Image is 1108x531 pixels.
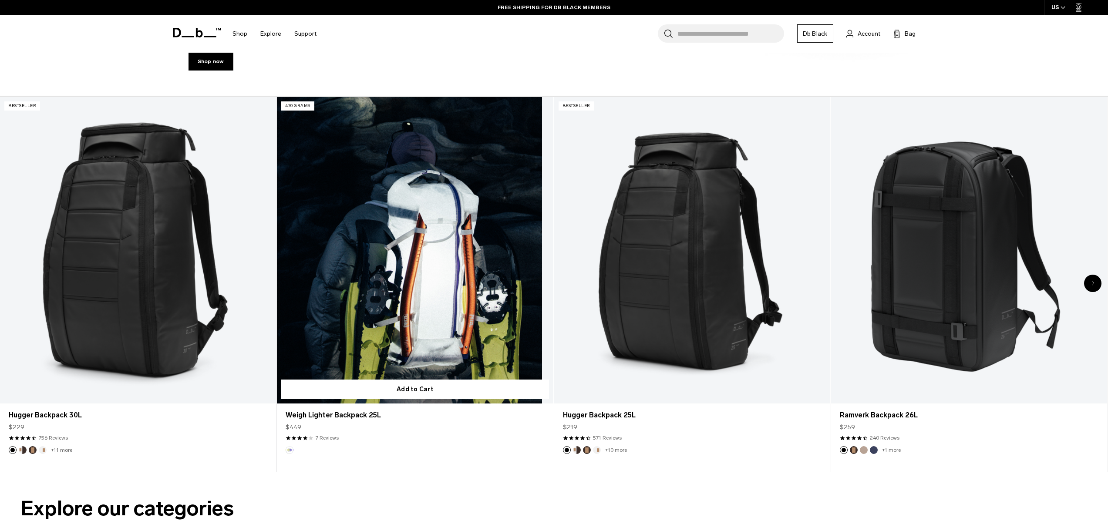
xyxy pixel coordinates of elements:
[846,28,880,39] a: Account
[893,28,916,39] button: Bag
[840,423,855,432] span: $259
[563,410,822,420] a: Hugger Backpack 25L
[21,493,1087,524] h2: Explore our categories
[9,410,267,420] a: Hugger Backpack 30L
[4,101,40,111] p: Bestseller
[593,434,622,442] a: 571 reviews
[498,3,610,11] a: FREE SHIPPING FOR DB BLACK MEMBERS
[583,446,591,454] button: Espresso
[797,24,833,43] a: Db Black
[9,423,24,432] span: $229
[860,446,868,454] button: Fogbow Beige
[260,18,281,49] a: Explore
[29,446,37,454] button: Espresso
[563,446,571,454] button: Black Out
[905,29,916,38] span: Bag
[281,101,314,111] p: 470 grams
[858,29,880,38] span: Account
[189,52,233,71] a: Shop now
[573,446,581,454] button: Cappuccino
[286,410,544,420] a: Weigh Lighter Backpack 25L
[277,97,553,404] a: Weigh Lighter Backpack 25L
[286,423,301,432] span: $449
[1084,275,1101,292] div: Next slide
[882,447,901,453] a: +1 more
[39,434,68,442] a: 756 reviews
[831,97,1108,473] div: 4 / 20
[281,380,549,399] button: Add to Cart
[9,446,17,454] button: Black Out
[831,97,1107,404] a: Ramverk Backpack 26L
[850,446,858,454] button: Espresso
[563,423,577,432] span: $219
[226,15,323,53] nav: Main Navigation
[840,410,1098,420] a: Ramverk Backpack 26L
[51,447,72,453] a: +11 more
[316,434,339,442] a: 7 reviews
[554,97,831,473] div: 3 / 20
[559,101,594,111] p: Bestseller
[870,434,899,442] a: 240 reviews
[605,447,627,453] a: +10 more
[232,18,247,49] a: Shop
[19,446,27,454] button: Cappuccino
[277,97,554,473] div: 2 / 20
[286,446,293,454] button: Aurora
[39,446,47,454] button: Oatmilk
[554,97,830,404] a: Hugger Backpack 25L
[294,18,317,49] a: Support
[593,446,601,454] button: Oatmilk
[840,446,848,454] button: Black Out
[870,446,878,454] button: Blue Hour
